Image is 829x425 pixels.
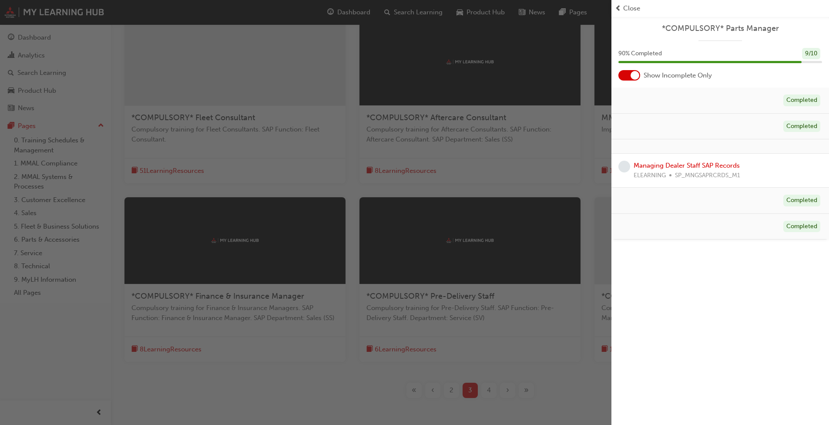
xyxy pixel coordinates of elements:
span: Close [623,3,640,13]
div: Completed [783,195,820,206]
a: *COMPULSORY* Parts Manager [618,24,822,34]
div: Completed [783,221,820,233]
span: SP_MNGSAPRCRDS_M1 [675,171,740,181]
div: Completed [783,94,820,106]
span: Show Incomplete Only [644,71,712,81]
a: Managing Dealer Staff SAP Records [634,162,740,169]
button: prev-iconClose [615,3,826,13]
span: prev-icon [615,3,621,13]
span: 90 % Completed [618,49,662,59]
span: ELEARNING [634,171,666,181]
div: 9 / 10 [802,48,820,60]
span: learningRecordVerb_NONE-icon [618,161,630,172]
div: Completed [783,121,820,132]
